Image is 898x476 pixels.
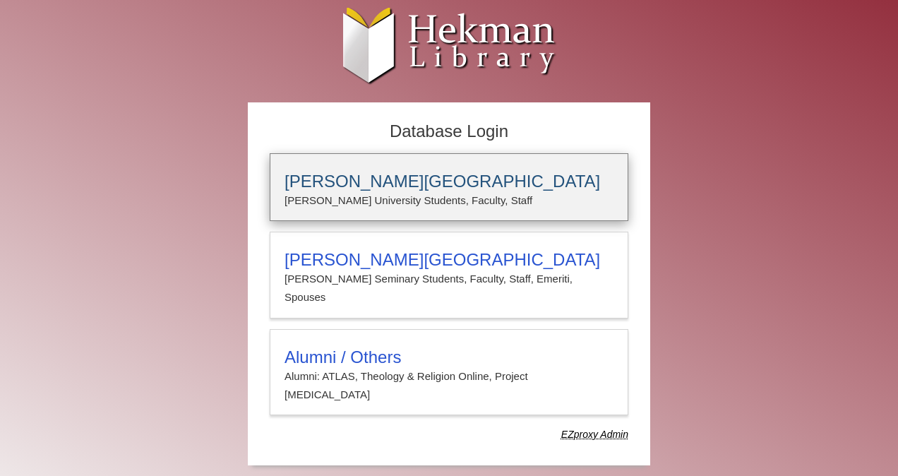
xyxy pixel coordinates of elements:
[561,429,628,440] dfn: Use Alumni login
[270,232,628,319] a: [PERSON_NAME][GEOGRAPHIC_DATA][PERSON_NAME] Seminary Students, Faculty, Staff, Emeriti, Spouses
[285,270,613,307] p: [PERSON_NAME] Seminary Students, Faculty, Staff, Emeriti, Spouses
[285,347,613,367] h3: Alumni / Others
[270,153,628,221] a: [PERSON_NAME][GEOGRAPHIC_DATA][PERSON_NAME] University Students, Faculty, Staff
[285,250,613,270] h3: [PERSON_NAME][GEOGRAPHIC_DATA]
[285,191,613,210] p: [PERSON_NAME] University Students, Faculty, Staff
[263,117,635,146] h2: Database Login
[285,367,613,405] p: Alumni: ATLAS, Theology & Religion Online, Project [MEDICAL_DATA]
[285,172,613,191] h3: [PERSON_NAME][GEOGRAPHIC_DATA]
[285,347,613,405] summary: Alumni / OthersAlumni: ATLAS, Theology & Religion Online, Project [MEDICAL_DATA]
